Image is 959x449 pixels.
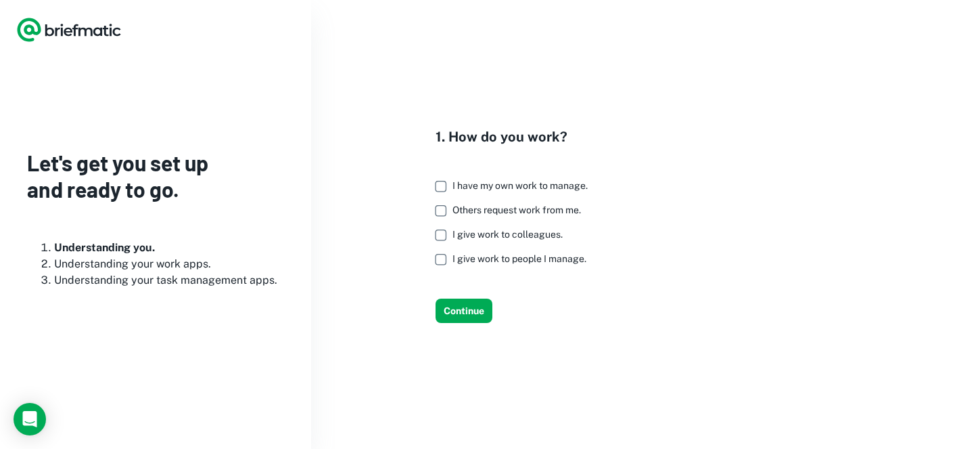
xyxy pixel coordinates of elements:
span: I give work to colleagues. [452,229,563,240]
span: I give work to people I manage. [452,253,586,264]
span: I have my own work to manage. [452,180,588,191]
h4: 1. How do you work? [436,127,599,147]
h3: Let's get you set up and ready to go. [27,150,284,202]
b: Understanding you. [54,241,155,254]
button: Continue [436,299,492,323]
li: Understanding your task management apps. [54,272,284,288]
a: Logo [16,16,122,43]
li: Understanding your work apps. [54,256,284,272]
span: Others request work from me. [452,205,581,215]
div: Load Chat [14,403,46,435]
